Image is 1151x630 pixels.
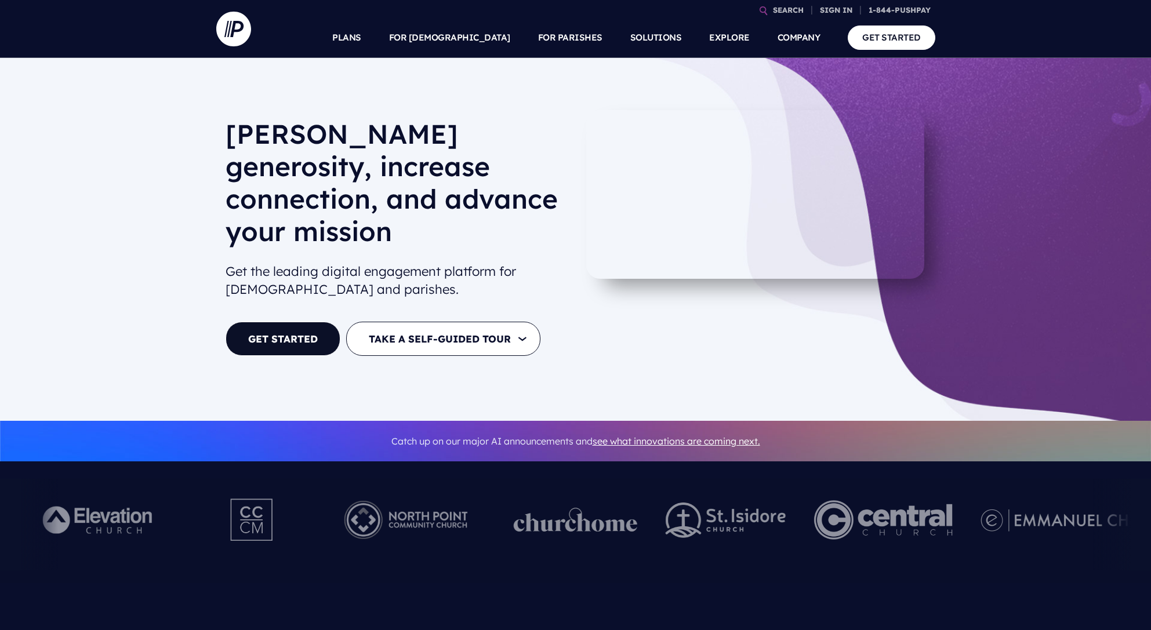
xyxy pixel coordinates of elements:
[778,17,820,58] a: COMPANY
[389,17,510,58] a: FOR [DEMOGRAPHIC_DATA]
[814,488,952,552] img: Central Church Henderson NV
[226,428,926,454] p: Catch up on our major AI announcements and
[513,508,637,532] img: pp_logos_1
[709,17,750,58] a: EXPLORE
[593,435,760,447] a: see what innovations are coming next.
[332,17,361,58] a: PLANS
[346,322,540,356] button: TAKE A SELF-GUIDED TOUR
[19,488,179,552] img: Pushpay_Logo__Elevation
[226,322,340,356] a: GET STARTED
[665,502,786,538] img: pp_logos_2
[630,17,682,58] a: SOLUTIONS
[848,26,935,49] a: GET STARTED
[226,258,567,303] h2: Get the leading digital engagement platform for [DEMOGRAPHIC_DATA] and parishes.
[326,488,485,552] img: Pushpay_Logo__NorthPoint
[538,17,602,58] a: FOR PARISHES
[206,488,298,552] img: Pushpay_Logo__CCM
[226,118,567,257] h1: [PERSON_NAME] generosity, increase connection, and advance your mission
